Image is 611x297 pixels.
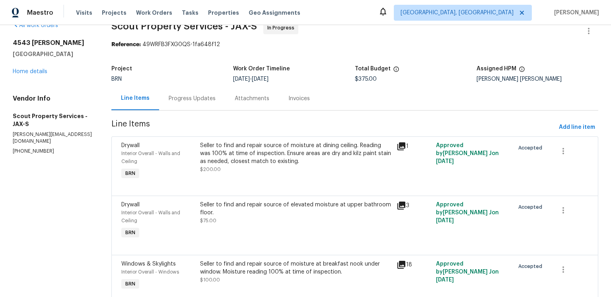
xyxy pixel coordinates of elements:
[200,278,220,282] span: $100.00
[122,229,138,237] span: BRN
[436,202,499,223] span: Approved by [PERSON_NAME] J on
[27,9,53,17] span: Maestro
[200,260,392,276] div: Seller to find and repair source of moisture at breakfast nook under window. Moisture reading 100...
[519,66,525,76] span: The hpm assigned to this work order.
[551,9,599,17] span: [PERSON_NAME]
[111,41,598,49] div: 49WRFB3FXG0QS-1fa648f12
[397,142,431,151] div: 1
[182,10,198,16] span: Tasks
[288,95,310,103] div: Invoices
[111,66,132,72] h5: Project
[249,9,300,17] span: Geo Assignments
[121,270,179,274] span: Interior Overall - Windows
[518,203,545,211] span: Accepted
[121,143,140,148] span: Drywall
[436,261,499,283] span: Approved by [PERSON_NAME] J on
[355,66,391,72] h5: Total Budget
[136,9,172,17] span: Work Orders
[559,122,595,132] span: Add line item
[121,94,150,102] div: Line Items
[200,142,392,165] div: Seller to find and repair source of moisture at dining ceiling. Reading was 100% at time of inspe...
[393,66,399,76] span: The total cost of line items that have been proposed by Opendoor. This sum includes line items th...
[13,69,47,74] a: Home details
[556,120,598,135] button: Add line item
[355,76,377,82] span: $375.00
[233,66,290,72] h5: Work Order Timeline
[233,76,250,82] span: [DATE]
[477,76,598,82] div: [PERSON_NAME] [PERSON_NAME]
[518,262,545,270] span: Accepted
[111,120,556,135] span: Line Items
[436,159,454,164] span: [DATE]
[518,144,545,152] span: Accepted
[13,23,58,28] a: All work orders
[111,76,122,82] span: BRN
[436,277,454,283] span: [DATE]
[111,21,257,31] span: Scout Property Services - JAX-S
[436,218,454,223] span: [DATE]
[13,95,92,103] h4: Vendor Info
[233,76,269,82] span: -
[13,50,92,58] h5: [GEOGRAPHIC_DATA]
[121,202,140,208] span: Drywall
[76,9,92,17] span: Visits
[121,261,176,267] span: Windows & Skylights
[477,66,516,72] h5: Assigned HPM
[169,95,216,103] div: Progress Updates
[200,201,392,217] div: Seller to find and repair source of elevated moisture at upper bathroom floor.
[13,131,92,145] p: [PERSON_NAME][EMAIL_ADDRESS][DOMAIN_NAME]
[122,280,138,288] span: BRN
[397,201,431,210] div: 3
[267,24,298,32] span: In Progress
[122,169,138,177] span: BRN
[102,9,126,17] span: Projects
[235,95,269,103] div: Attachments
[121,151,180,164] span: Interior Overall - Walls and Ceiling
[13,112,92,128] h5: Scout Property Services - JAX-S
[401,9,514,17] span: [GEOGRAPHIC_DATA], [GEOGRAPHIC_DATA]
[121,210,180,223] span: Interior Overall - Walls and Ceiling
[200,218,216,223] span: $75.00
[13,39,92,47] h2: 4543 [PERSON_NAME]
[208,9,239,17] span: Properties
[436,143,499,164] span: Approved by [PERSON_NAME] J on
[111,42,141,47] b: Reference:
[200,167,221,172] span: $200.00
[13,148,92,155] p: [PHONE_NUMBER]
[252,76,269,82] span: [DATE]
[397,260,431,270] div: 18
